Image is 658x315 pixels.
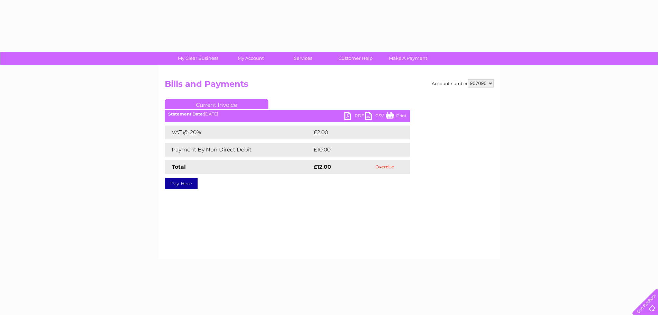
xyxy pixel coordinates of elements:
[386,112,407,122] a: Print
[314,164,331,170] strong: £12.00
[344,112,365,122] a: PDF
[360,160,410,174] td: Overdue
[165,112,410,117] div: [DATE]
[312,143,396,157] td: £10.00
[365,112,386,122] a: CSV
[170,52,227,65] a: My Clear Business
[222,52,279,65] a: My Account
[327,52,384,65] a: Customer Help
[312,126,394,139] td: £2.00
[165,143,312,157] td: Payment By Non Direct Debit
[165,79,494,92] h2: Bills and Payments
[432,79,494,87] div: Account number
[165,99,268,109] a: Current Invoice
[172,164,186,170] strong: Total
[168,111,204,117] b: Statement Date:
[380,52,437,65] a: Make A Payment
[165,126,312,139] td: VAT @ 20%
[275,52,332,65] a: Services
[165,178,198,189] a: Pay Here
